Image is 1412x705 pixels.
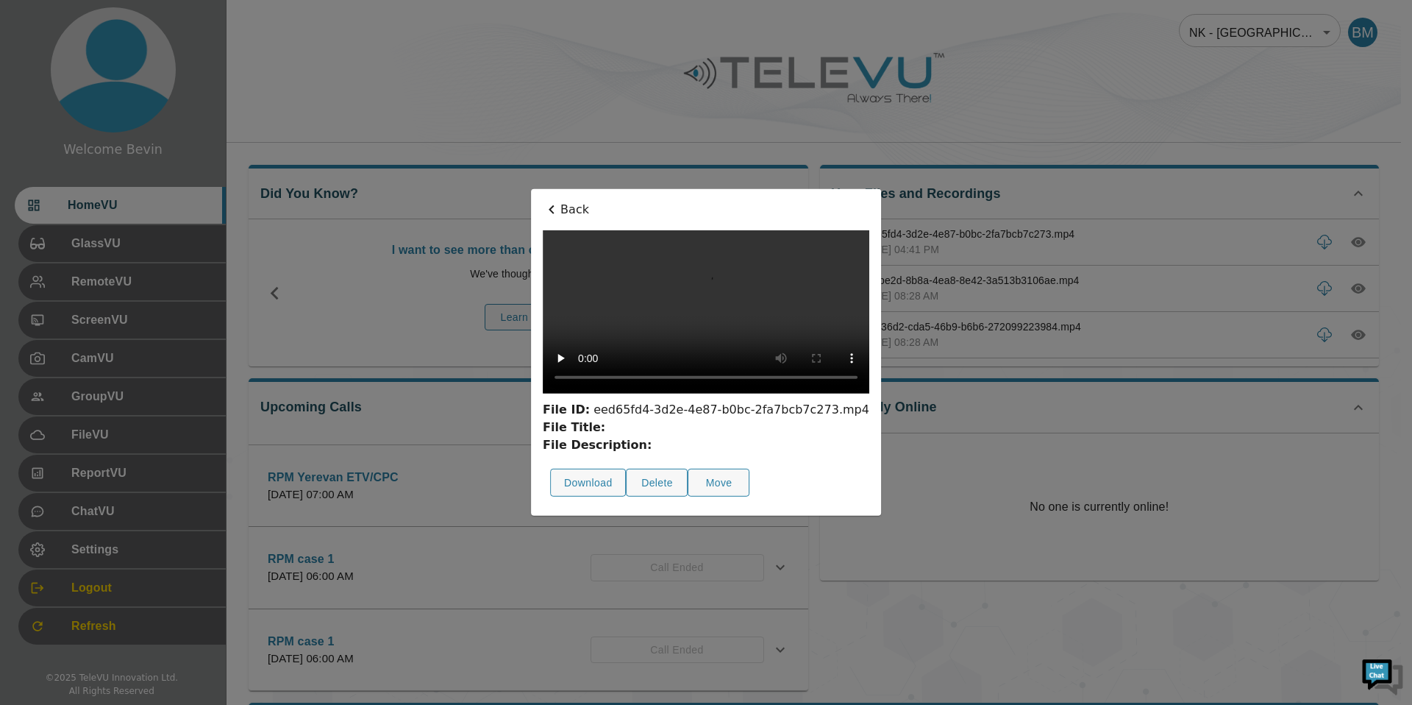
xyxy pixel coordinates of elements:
button: Delete [627,469,688,497]
button: Move [688,469,750,497]
strong: File ID: [543,403,590,417]
span: We're online! [85,185,203,334]
img: d_736959983_company_1615157101543_736959983 [25,68,62,105]
textarea: Type your message and hit 'Enter' [7,402,280,453]
div: eed65fd4-3d2e-4e87-b0bc-2fa7bcb7c273.mp4 [543,401,869,419]
div: Minimize live chat window [241,7,277,43]
p: Back [543,201,869,219]
img: Chat Widget [1361,653,1405,698]
strong: File Description: [543,438,652,452]
div: Chat with us now [76,77,247,96]
button: Download [550,469,626,497]
strong: File Title: [543,420,605,434]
